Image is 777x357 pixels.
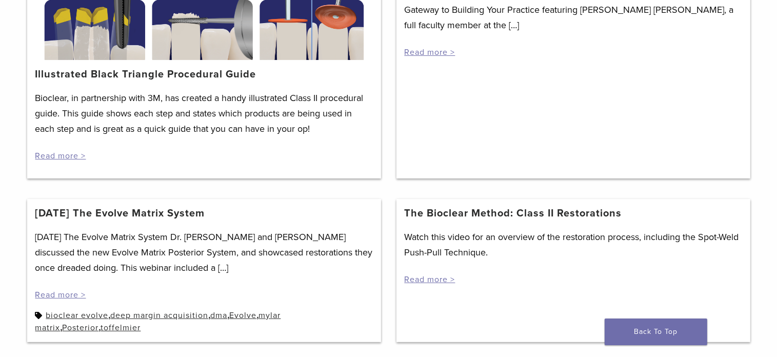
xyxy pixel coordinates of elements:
[405,207,622,220] a: The Bioclear Method: Class II Restorations
[35,310,281,333] a: mylar matrix
[101,323,141,333] a: toffelmier
[405,47,455,57] a: Read more >
[111,310,209,321] a: deep margin acquisition
[35,309,373,334] div: , , , , , ,
[35,90,373,136] p: Bioclear, in partnership with 3M, has created a handy illustrated Class II procedural guide. This...
[35,151,86,161] a: Read more >
[230,310,257,321] a: Evolve
[46,310,109,321] a: bioclear evolve
[35,229,373,275] p: [DATE] The Evolve Matrix System Dr. [PERSON_NAME] and [PERSON_NAME] discussed the new Evolve Matr...
[405,229,742,260] p: Watch this video for an overview of the restoration process, including the Spot-Weld Push-Pull Te...
[211,310,228,321] a: dma
[405,274,455,285] a: Read more >
[63,323,99,333] a: Posterior
[35,290,86,300] a: Read more >
[35,68,256,81] a: Illustrated Black Triangle Procedural Guide
[605,319,707,345] a: Back To Top
[35,207,205,220] a: [DATE] The Evolve Matrix System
